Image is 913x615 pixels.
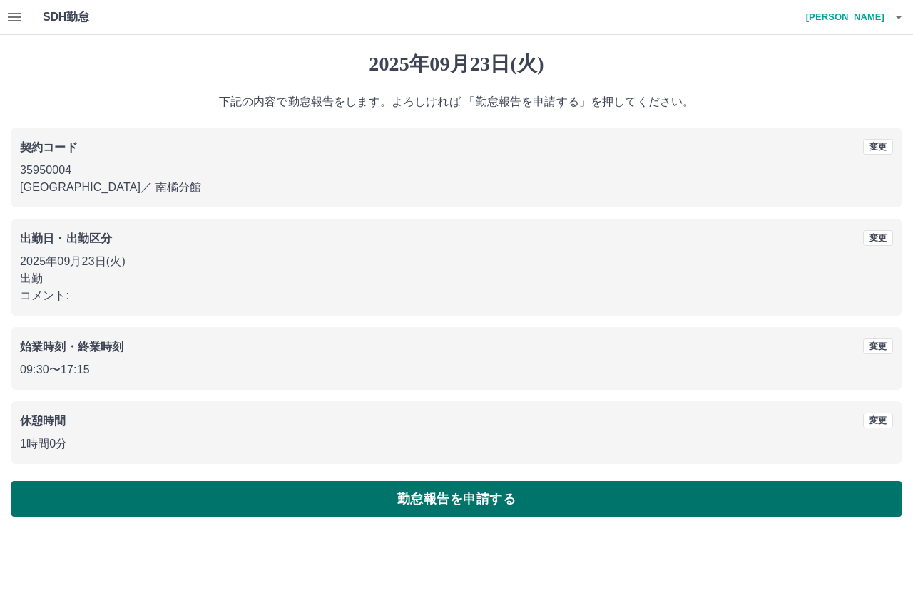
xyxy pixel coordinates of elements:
button: 勤怠報告を申請する [11,481,902,517]
b: 出勤日・出勤区分 [20,232,112,244]
h1: 2025年09月23日(火) [11,52,902,76]
p: 2025年09月23日(火) [20,253,893,270]
b: 契約コード [20,141,78,153]
p: 09:30 〜 17:15 [20,361,893,378]
p: 35950004 [20,162,893,179]
button: 変更 [863,230,893,246]
button: 変更 [863,139,893,155]
p: 1時間0分 [20,435,893,453]
b: 休憩時間 [20,415,66,427]
button: 変更 [863,413,893,428]
p: [GEOGRAPHIC_DATA] ／ 南橘分館 [20,179,893,196]
p: 下記の内容で勤怠報告をします。よろしければ 「勤怠報告を申請する」を押してください。 [11,93,902,110]
button: 変更 [863,338,893,354]
p: コメント: [20,287,893,304]
b: 始業時刻・終業時刻 [20,341,123,353]
p: 出勤 [20,270,893,287]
